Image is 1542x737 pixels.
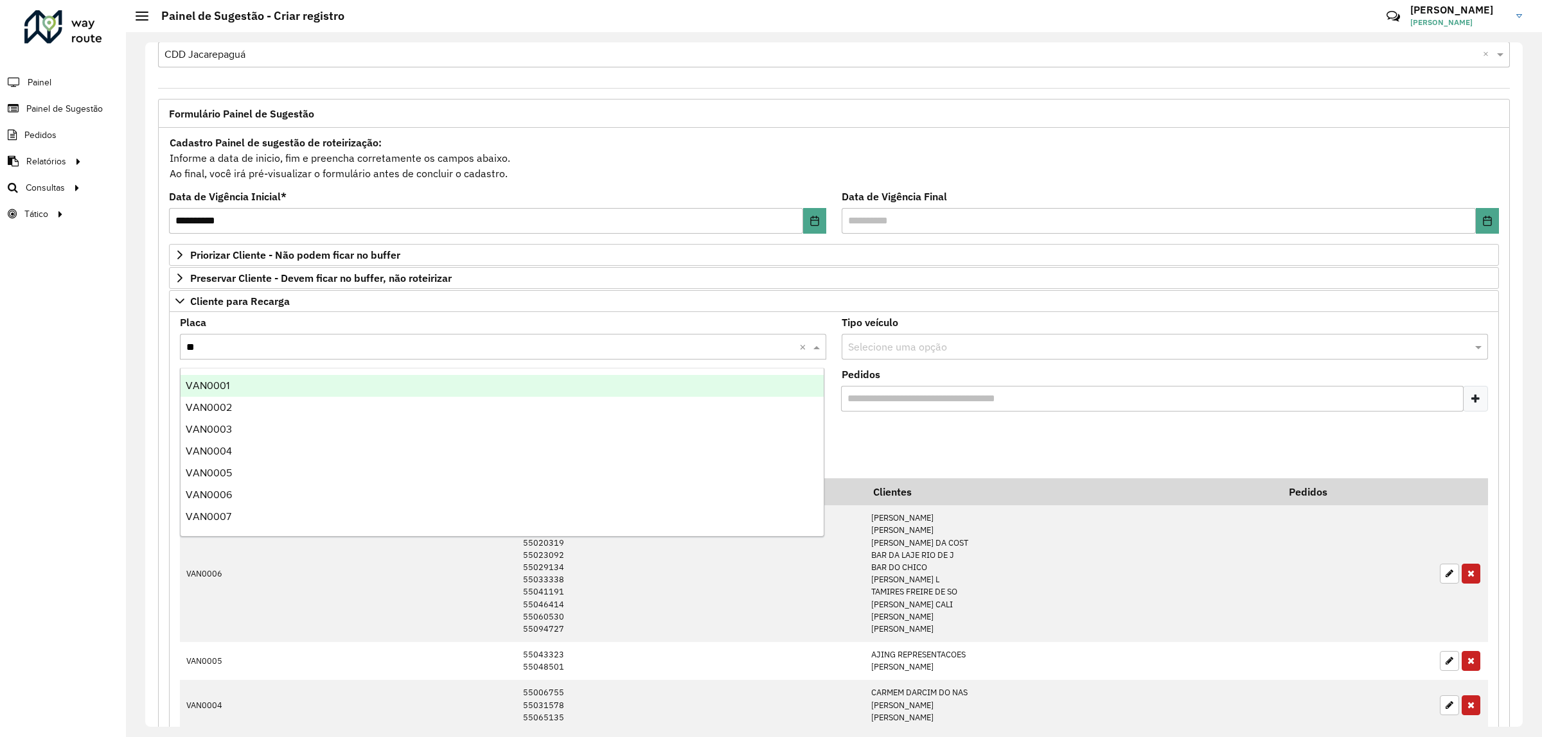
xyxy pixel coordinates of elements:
[864,680,1280,731] td: CARMEM DARCIM DO NAS [PERSON_NAME] [PERSON_NAME]
[169,189,287,204] label: Data de Vigência Inicial
[28,76,51,89] span: Painel
[864,505,1280,641] td: [PERSON_NAME] [PERSON_NAME] [PERSON_NAME] DA COST BAR DA LAJE RIO DE J BAR DO CHICO [PERSON_NAME]...
[864,478,1280,505] th: Clientes
[180,368,824,537] ng-dropdown-panel: Options list
[186,402,232,413] span: VAN0002
[1379,3,1407,30] a: Contato Rápido
[24,128,57,142] span: Pedidos
[1410,17,1507,28] span: [PERSON_NAME]
[24,207,48,221] span: Tático
[1483,47,1494,62] span: Clear all
[180,367,218,382] label: Clientes
[799,339,810,354] span: Clear all
[842,315,898,330] label: Tipo veículo
[26,102,103,116] span: Painel de Sugestão
[1410,4,1507,16] h3: [PERSON_NAME]
[190,273,452,283] span: Preservar Cliente - Devem ficar no buffer, não roteirizar
[190,250,400,260] span: Priorizar Cliente - Não podem ficar no buffer
[517,642,864,680] td: 55043323 55048501
[148,9,344,23] h2: Painel de Sugestão - Criar registro
[180,315,206,330] label: Placa
[169,244,1499,266] a: Priorizar Cliente - Não podem ficar no buffer
[842,189,947,204] label: Data de Vigência Final
[180,642,314,680] td: VAN0005
[186,511,231,522] span: VAN0007
[180,505,314,641] td: VAN0006
[26,181,65,195] span: Consultas
[190,296,290,306] span: Cliente para Recarga
[180,680,314,731] td: VAN0004
[186,467,232,478] span: VAN0005
[803,208,826,234] button: Choose Date
[864,642,1280,680] td: AJING REPRESENTACOES [PERSON_NAME]
[170,136,382,149] strong: Cadastro Painel de sugestão de roteirização:
[169,108,314,119] span: Formulário Painel de Sugestão
[169,134,1499,182] div: Informe a data de inicio, fim e preencha corretamente os campos abaixo. Ao final, você irá pré-vi...
[186,489,232,500] span: VAN0006
[186,380,229,391] span: VAN0001
[26,155,66,168] span: Relatórios
[1476,208,1499,234] button: Choose Date
[842,367,880,382] label: Pedidos
[517,680,864,731] td: 55006755 55031578 55065135
[186,446,232,456] span: VAN0004
[517,505,864,641] td: 55004160 55014446 55020319 55023092 55029134 55033338 55041191 55046414 55060530 55094727
[169,290,1499,312] a: Cliente para Recarga
[169,267,1499,289] a: Preservar Cliente - Devem ficar no buffer, não roteirizar
[1280,478,1433,505] th: Pedidos
[186,424,232,435] span: VAN0003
